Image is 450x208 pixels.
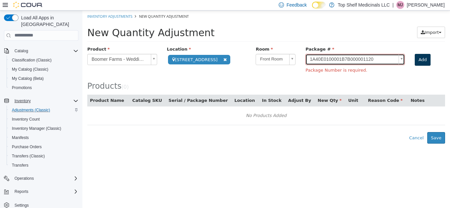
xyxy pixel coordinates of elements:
[1,187,81,196] button: Reports
[9,161,78,169] span: Transfers
[286,87,320,92] span: Reason Code
[7,65,81,74] button: My Catalog (Classic)
[9,56,54,64] a: Classification (Classic)
[9,106,53,114] a: Adjustments (Classic)
[9,56,78,64] span: Classification (Classic)
[12,174,78,182] span: Operations
[335,16,363,28] button: Import
[332,43,348,55] button: Add
[9,84,78,92] span: Promotions
[7,74,81,83] button: My Catalog (Beta)
[1,96,81,105] button: Inventory
[7,124,81,133] button: Inventory Manager (Classic)
[12,117,40,122] span: Inventory Count
[180,87,200,93] button: In Stock
[9,65,51,73] a: My Catalog (Classic)
[9,75,78,82] span: My Catalog (Beta)
[12,97,78,105] span: Inventory
[9,84,35,92] a: Promotions
[9,75,46,82] a: My Catalog (Beta)
[7,56,81,65] button: Classification (Classic)
[5,36,27,41] span: Product
[9,115,42,123] a: Inventory Count
[12,97,33,105] button: Inventory
[342,19,356,24] span: Import
[18,14,78,28] span: Load All Apps in [GEOGRAPHIC_DATA]
[7,161,81,170] button: Transfers
[9,100,358,110] div: No Products Added
[8,87,43,93] button: Product Name
[345,122,363,133] button: Save
[7,83,81,92] button: Promotions
[12,188,31,196] button: Reports
[12,76,44,81] span: My Catalog (Beta)
[287,2,307,8] span: Feedback
[14,189,28,194] span: Reports
[14,48,28,54] span: Catalog
[7,115,81,124] button: Inventory Count
[7,133,81,142] button: Manifests
[398,1,403,9] span: MJ
[223,36,252,41] span: Package #
[9,143,44,151] a: Purchase Orders
[85,36,109,41] span: Location
[12,126,61,131] span: Inventory Manager (Classic)
[392,1,394,9] p: |
[12,153,45,159] span: Transfers (Classic)
[12,144,42,150] span: Purchase Orders
[323,122,345,133] button: Cancel
[39,74,46,80] small: ( )
[328,87,343,93] button: Notes
[86,87,147,93] button: Serial / Package Number
[50,87,81,93] button: Catalog SKU
[223,43,323,55] a: 1A40E0100001B7B000001120
[9,143,78,151] span: Purchase Orders
[12,107,50,113] span: Adjustments (Classic)
[12,85,32,90] span: Promotions
[312,2,326,9] input: Dark Mode
[9,161,31,169] a: Transfers
[9,134,78,142] span: Manifests
[41,74,44,80] span: 0
[13,2,43,8] img: Cova
[266,87,277,93] button: Unit
[12,67,48,72] span: My Catalog (Classic)
[12,188,78,196] span: Reports
[14,176,34,181] span: Operations
[9,65,78,73] span: My Catalog (Classic)
[9,152,78,160] span: Transfers (Classic)
[338,1,390,9] p: Top Shelf Medicinals LLC
[396,1,404,9] div: Melisa Johnson
[9,125,64,132] a: Inventory Manager (Classic)
[7,151,81,161] button: Transfers (Classic)
[5,43,75,55] a: Boomer Farms - Wedding Cake
[57,3,106,8] span: New Quantity Adjustment
[5,16,132,28] span: New Quantity Adjustment
[173,43,213,55] a: Front Room
[14,203,29,208] span: Settings
[5,44,66,54] span: Boomer Farms - Wedding Cake
[9,152,47,160] a: Transfers (Classic)
[12,47,78,55] span: Catalog
[9,134,31,142] a: Manifests
[1,174,81,183] button: Operations
[7,142,81,151] button: Purchase Orders
[14,98,31,104] span: Inventory
[86,44,148,54] span: [STREET_ADDRESS]
[9,115,78,123] span: Inventory Count
[206,87,230,93] button: Adjust By
[12,47,31,55] button: Catalog
[12,58,52,63] span: Classification (Classic)
[152,87,174,93] button: Location
[9,106,78,114] span: Adjustments (Classic)
[223,44,314,54] span: 1A40E0100001B7B000001120
[1,46,81,56] button: Catalog
[5,3,50,8] a: Inventory Adjustments
[9,125,78,132] span: Inventory Manager (Classic)
[7,105,81,115] button: Adjustments (Classic)
[12,163,28,168] span: Transfers
[173,36,190,41] span: Room
[174,44,204,54] span: Front Room
[12,174,37,182] button: Operations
